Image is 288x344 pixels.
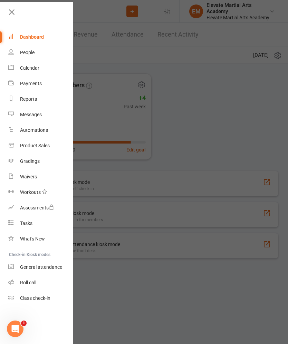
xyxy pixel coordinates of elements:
[20,264,62,270] div: General attendance
[8,29,74,45] a: Dashboard
[20,34,44,40] div: Dashboard
[8,216,74,231] a: Tasks
[8,231,74,247] a: What's New
[8,259,74,275] a: General attendance kiosk mode
[20,174,37,179] div: Waivers
[20,96,37,102] div: Reports
[21,321,27,326] span: 1
[8,91,74,107] a: Reports
[20,189,41,195] div: Workouts
[20,158,40,164] div: Gradings
[20,81,42,86] div: Payments
[20,50,35,55] div: People
[8,60,74,76] a: Calendar
[8,200,74,216] a: Assessments
[20,220,32,226] div: Tasks
[8,138,74,154] a: Product Sales
[8,45,74,60] a: People
[8,122,74,138] a: Automations
[20,65,39,71] div: Calendar
[20,280,36,285] div: Roll call
[20,295,50,301] div: Class check-in
[7,321,23,337] iframe: Intercom live chat
[8,275,74,291] a: Roll call
[8,154,74,169] a: Gradings
[20,127,48,133] div: Automations
[20,205,54,210] div: Assessments
[20,112,42,117] div: Messages
[8,291,74,306] a: Class kiosk mode
[20,143,50,148] div: Product Sales
[8,107,74,122] a: Messages
[8,169,74,185] a: Waivers
[20,236,45,242] div: What's New
[8,76,74,91] a: Payments
[8,185,74,200] a: Workouts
